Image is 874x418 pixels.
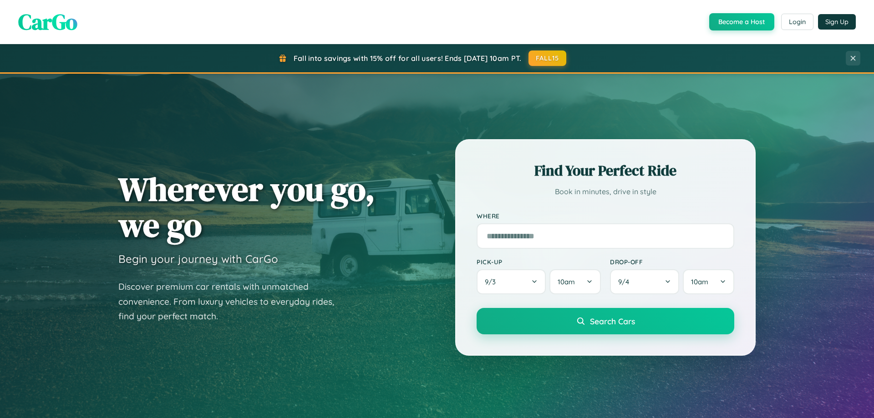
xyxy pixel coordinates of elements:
[118,171,375,243] h1: Wherever you go, we go
[477,258,601,266] label: Pick-up
[477,185,734,198] p: Book in minutes, drive in style
[294,54,522,63] span: Fall into savings with 15% off for all users! Ends [DATE] 10am PT.
[618,277,634,286] span: 9 / 4
[477,269,546,294] button: 9/3
[709,13,774,30] button: Become a Host
[549,269,601,294] button: 10am
[818,14,856,30] button: Sign Up
[477,212,734,220] label: Where
[558,277,575,286] span: 10am
[781,14,813,30] button: Login
[610,258,734,266] label: Drop-off
[477,308,734,334] button: Search Cars
[118,279,346,324] p: Discover premium car rentals with unmatched convenience. From luxury vehicles to everyday rides, ...
[118,252,278,266] h3: Begin your journey with CarGo
[590,316,635,326] span: Search Cars
[477,161,734,181] h2: Find Your Perfect Ride
[485,277,500,286] span: 9 / 3
[528,50,567,66] button: FALL15
[691,277,708,286] span: 10am
[18,7,77,37] span: CarGo
[683,269,734,294] button: 10am
[610,269,679,294] button: 9/4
